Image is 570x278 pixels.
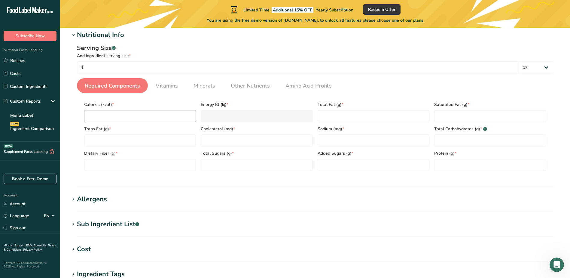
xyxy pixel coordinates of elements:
span: Subscribe Now [16,33,45,39]
span: plans [413,17,423,23]
div: Sub Ingredient List [77,219,139,229]
span: You are using the free demo version of [DOMAIN_NAME], to unlock all features please choose one of... [207,17,423,23]
div: Cost [77,244,91,254]
div: Serving Size [77,44,553,53]
img: Profile image for Aya [34,3,44,13]
a: Privacy Policy [23,248,42,252]
textarea: Message… [5,178,115,195]
span: Other Nutrients [231,82,270,90]
span: Required Components [85,82,140,90]
span: Vitamins [156,82,178,90]
span: Trans Fat (g) [84,126,196,132]
div: Close [105,2,116,13]
div: NEW [10,122,19,126]
a: Terms & Conditions . [4,243,56,252]
button: Which subscription plan is right for me [22,92,112,104]
span: Total Sugars (g) [201,150,312,156]
div: Hi, ​ How can we help you [DATE]? [10,38,72,56]
a: Language [4,211,29,221]
button: Redeem Offer [363,4,401,15]
span: Redeem Offer [368,6,395,13]
button: go back [4,2,15,14]
h1: Food Label Maker, Inc. [46,4,93,13]
a: FAQ . [26,243,33,248]
span: Added Sugars (g) [318,150,429,156]
button: Home [94,2,105,14]
div: Nutritional Info [77,30,124,40]
span: Minerals [194,82,215,90]
button: Speak with Support [62,77,112,89]
button: Can I add my own ingredient [43,152,112,164]
span: Saturated Fat (g) [434,101,546,108]
div: LIA says… [5,35,115,73]
a: About Us . [33,243,48,248]
span: Protein (g) [434,150,546,156]
div: Hi,​How can we help you [DATE]?LIA • Just now [5,35,77,60]
span: Energy KJ (kj) [201,101,312,108]
span: Calories (kcal) [84,101,196,108]
iframe: Intercom live chat [550,258,564,272]
div: EN [44,212,56,220]
input: Type your serving size here [77,61,519,73]
button: Emoji picker [9,197,14,202]
button: Do you offer API integrations? [41,137,112,149]
a: Hire an Expert . [4,243,25,248]
div: Custom Reports [4,98,41,104]
div: Allergens [77,194,107,204]
img: Profile image for Rana [17,3,27,13]
a: Book a Free Demo [4,174,56,184]
div: BETA [4,144,13,148]
div: LIA • Just now [10,61,35,64]
span: Amino Acid Profile [285,82,332,90]
span: Total Fat (g) [318,101,429,108]
button: Subscribe Now [4,31,56,41]
div: Add ingredient serving size [77,53,553,59]
button: Can I hire an expert to do my labels? [26,107,112,119]
button: Are you regulatory compliant? [40,122,112,134]
button: How can I print my labels [50,167,112,179]
img: Profile image for Rachelle [26,3,35,13]
span: Yearly Subscription [316,7,353,13]
span: Dietary Fiber (g) [84,150,196,156]
div: Powered By FoodLabelMaker © 2025 All Rights Reserved [4,261,56,268]
span: Additional 15% OFF [272,7,313,13]
button: Send a message… [103,195,113,204]
div: Limited Time! [230,6,353,13]
span: Cholesterol (mg) [201,126,312,132]
span: Sodium (mg) [318,126,429,132]
span: Total Carbohydrates (g) [434,126,546,132]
